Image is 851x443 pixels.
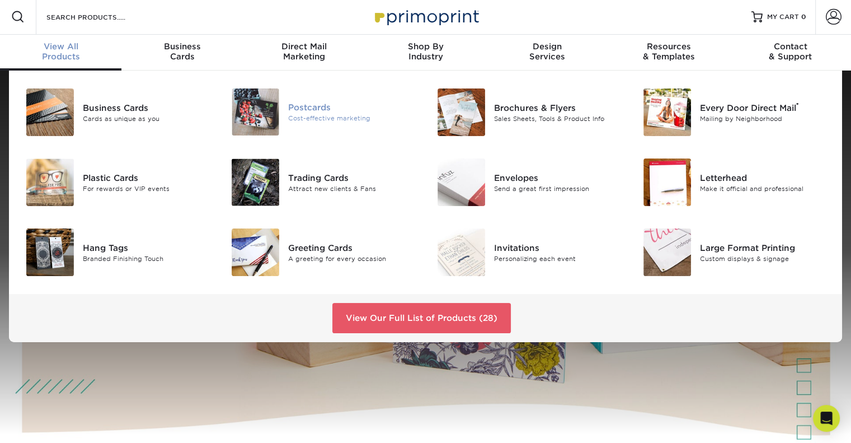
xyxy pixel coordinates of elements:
img: Invitations [438,229,485,276]
img: Primoprint [370,4,482,29]
a: Large Format Printing Large Format Printing Custom displays & signage [640,224,829,281]
span: Resources [608,41,729,52]
a: Shop ByIndustry [365,35,486,71]
a: Contact& Support [730,35,851,71]
a: Plastic Cards Plastic Cards For rewards or VIP events [22,154,211,211]
a: Trading Cards Trading Cards Attract new clients & Fans [228,154,417,211]
a: Every Door Direct Mail Every Door Direct Mail® Mailing by Neighborhood [640,84,829,141]
a: Greeting Cards Greeting Cards A greeting for every occasion [228,224,417,281]
div: Sales Sheets, Tools & Product Info [494,114,623,123]
a: Direct MailMarketing [243,35,365,71]
span: Business [121,41,243,52]
a: View Our Full List of Products (28) [332,303,511,333]
a: Envelopes Envelopes Send a great first impression [434,154,623,211]
a: BusinessCards [121,35,243,71]
a: Business Cards Business Cards Cards as unique as you [22,84,211,141]
div: Cards as unique as you [83,114,211,123]
div: Every Door Direct Mail [700,101,829,114]
div: Send a great first impression [494,184,623,193]
span: Shop By [365,41,486,52]
div: Mailing by Neighborhood [700,114,829,123]
div: Services [486,41,608,62]
div: Invitations [494,241,623,254]
img: Every Door Direct Mail [643,88,691,136]
div: Postcards [288,101,417,114]
span: 0 [801,13,806,21]
div: Plastic Cards [83,171,211,184]
img: Trading Cards [232,158,279,206]
div: For rewards or VIP events [83,184,211,193]
div: A greeting for every occasion [288,254,417,263]
a: Postcards Postcards Cost-effective marketing [228,84,417,140]
a: Letterhead Letterhead Make it official and professional [640,154,829,211]
div: Large Format Printing [700,241,829,254]
img: Plastic Cards [26,158,74,206]
div: Letterhead [700,171,829,184]
div: Business Cards [83,101,211,114]
div: Personalizing each event [494,254,623,263]
div: Marketing [243,41,365,62]
a: Invitations Invitations Personalizing each event [434,224,623,281]
div: Industry [365,41,486,62]
a: Resources& Templates [608,35,729,71]
div: Hang Tags [83,241,211,254]
div: Envelopes [494,171,623,184]
div: Attract new clients & Fans [288,184,417,193]
div: Branded Finishing Touch [83,254,211,263]
img: Brochures & Flyers [438,88,485,136]
a: DesignServices [486,35,608,71]
img: Letterhead [643,158,691,206]
sup: ® [796,101,799,109]
span: Contact [730,41,851,52]
span: MY CART [767,12,799,22]
div: & Support [730,41,851,62]
a: Hang Tags Hang Tags Branded Finishing Touch [22,224,211,281]
div: Trading Cards [288,171,417,184]
img: Envelopes [438,158,485,206]
span: Direct Mail [243,41,365,52]
span: Design [486,41,608,52]
img: Large Format Printing [643,229,691,276]
img: Greeting Cards [232,229,279,276]
div: Make it official and professional [700,184,829,193]
div: Greeting Cards [288,241,417,254]
input: SEARCH PRODUCTS..... [45,10,154,24]
div: & Templates [608,41,729,62]
a: Brochures & Flyers Brochures & Flyers Sales Sheets, Tools & Product Info [434,84,623,141]
img: Postcards [232,88,279,136]
div: Cards [121,41,243,62]
div: Custom displays & signage [700,254,829,263]
div: Cost-effective marketing [288,114,417,123]
div: Open Intercom Messenger [813,405,840,432]
img: Hang Tags [26,229,74,276]
img: Business Cards [26,88,74,136]
div: Brochures & Flyers [494,101,623,114]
